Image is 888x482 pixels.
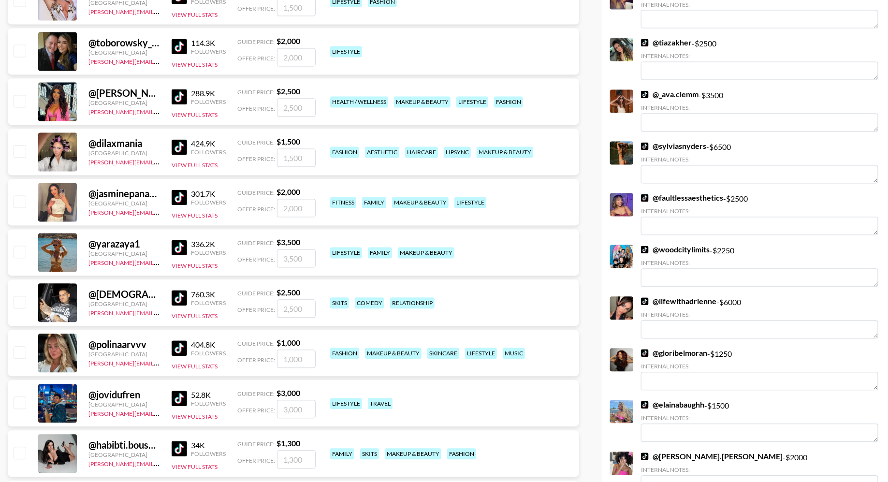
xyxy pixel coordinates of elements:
div: [GEOGRAPHIC_DATA] [88,100,160,107]
input: 1,000 [277,350,316,368]
div: 760.3K [191,290,226,300]
span: Offer Price: [237,206,275,213]
div: [GEOGRAPHIC_DATA] [88,49,160,57]
a: @elainabaughh [641,400,704,410]
div: [GEOGRAPHIC_DATA] [88,150,160,157]
div: Internal Notes: [641,311,878,319]
div: Internal Notes: [641,1,878,8]
a: @tiazakher [641,38,692,48]
button: View Full Stats [172,263,218,270]
span: Offer Price: [237,55,275,62]
div: [GEOGRAPHIC_DATA] [88,351,160,358]
a: [PERSON_NAME][EMAIL_ADDRESS][DOMAIN_NAME] [88,258,232,267]
img: TikTok [172,341,187,356]
div: @ jovidufren [88,389,160,401]
span: Guide Price: [237,290,275,297]
div: - $ 6000 [641,297,878,339]
div: fashion [447,449,476,460]
button: View Full Stats [172,363,218,370]
div: [GEOGRAPHIC_DATA] [88,200,160,207]
div: Internal Notes: [641,156,878,163]
div: 114.3K [191,39,226,48]
div: Internal Notes: [641,208,878,215]
span: Offer Price: [237,256,275,263]
input: 2,000 [277,48,316,67]
div: makeup & beauty [394,97,451,108]
strong: $ 2,500 [277,87,300,96]
a: @sylviasnyders [641,142,706,151]
strong: $ 2,000 [277,37,300,46]
div: @ polinaarvvv [88,339,160,351]
div: Internal Notes: [641,467,878,474]
div: @ jasminepanama22 [88,188,160,200]
div: travel [368,398,393,409]
button: View Full Stats [172,464,218,471]
img: TikTok [172,190,187,205]
div: makeup & beauty [365,348,422,359]
div: 288.9K [191,89,226,99]
button: View Full Stats [172,11,218,18]
div: @ habibti.boushra [88,439,160,452]
div: lifestyle [454,197,486,208]
div: - $ 2250 [641,245,878,287]
span: Offer Price: [237,156,275,163]
div: Internal Notes: [641,363,878,370]
div: makeup & beauty [392,197,449,208]
div: [GEOGRAPHIC_DATA] [88,250,160,258]
a: [PERSON_NAME][EMAIL_ADDRESS][DOMAIN_NAME] [88,157,232,166]
div: Internal Notes: [641,53,878,60]
strong: $ 3,500 [277,238,300,247]
div: lifestyle [330,248,362,259]
a: [PERSON_NAME][EMAIL_ADDRESS][DOMAIN_NAME] [88,308,232,317]
span: Offer Price: [237,357,275,364]
img: TikTok [172,39,187,55]
a: [PERSON_NAME][EMAIL_ADDRESS][DOMAIN_NAME] [88,6,232,15]
div: makeup & beauty [477,147,533,158]
div: Internal Notes: [641,260,878,267]
button: View Full Stats [172,313,218,320]
div: [GEOGRAPHIC_DATA] [88,301,160,308]
div: fashion [494,97,523,108]
span: Guide Price: [237,89,275,96]
img: TikTok [641,401,649,409]
div: health / wellness [330,97,388,108]
span: Guide Price: [237,340,275,348]
img: TikTok [641,246,649,254]
div: - $ 2500 [641,193,878,235]
div: - $ 1250 [641,349,878,391]
strong: $ 1,000 [277,338,300,348]
input: 1,300 [277,451,316,469]
div: lifestyle [465,348,497,359]
div: Followers [191,99,226,106]
input: 3,500 [277,249,316,268]
button: View Full Stats [172,212,218,219]
img: TikTok [172,291,187,306]
div: 336.2K [191,240,226,249]
img: TikTok [641,91,649,99]
div: lifestyle [330,46,362,58]
div: @ toborowsky_david [88,37,160,49]
a: @woodcitylimits [641,245,710,255]
div: family [330,449,354,460]
img: TikTok [641,194,649,202]
div: - $ 3500 [641,90,878,132]
strong: $ 1,300 [277,439,300,448]
div: 301.7K [191,190,226,199]
strong: $ 1,500 [277,137,300,146]
button: View Full Stats [172,413,218,421]
a: @lifewithadrienne [641,297,716,307]
div: @ [PERSON_NAME] [88,88,160,100]
a: [PERSON_NAME][EMAIL_ADDRESS][DOMAIN_NAME] [88,358,232,367]
div: Internal Notes: [641,415,878,422]
input: 2,000 [277,199,316,218]
img: TikTok [641,298,649,306]
img: TikTok [172,391,187,407]
div: [GEOGRAPHIC_DATA] [88,452,160,459]
div: @ dilaxmania [88,138,160,150]
div: makeup & beauty [398,248,454,259]
span: Offer Price: [237,407,275,414]
div: comedy [355,298,384,309]
span: Guide Price: [237,39,275,46]
strong: $ 2,000 [277,188,300,197]
button: View Full Stats [172,112,218,119]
